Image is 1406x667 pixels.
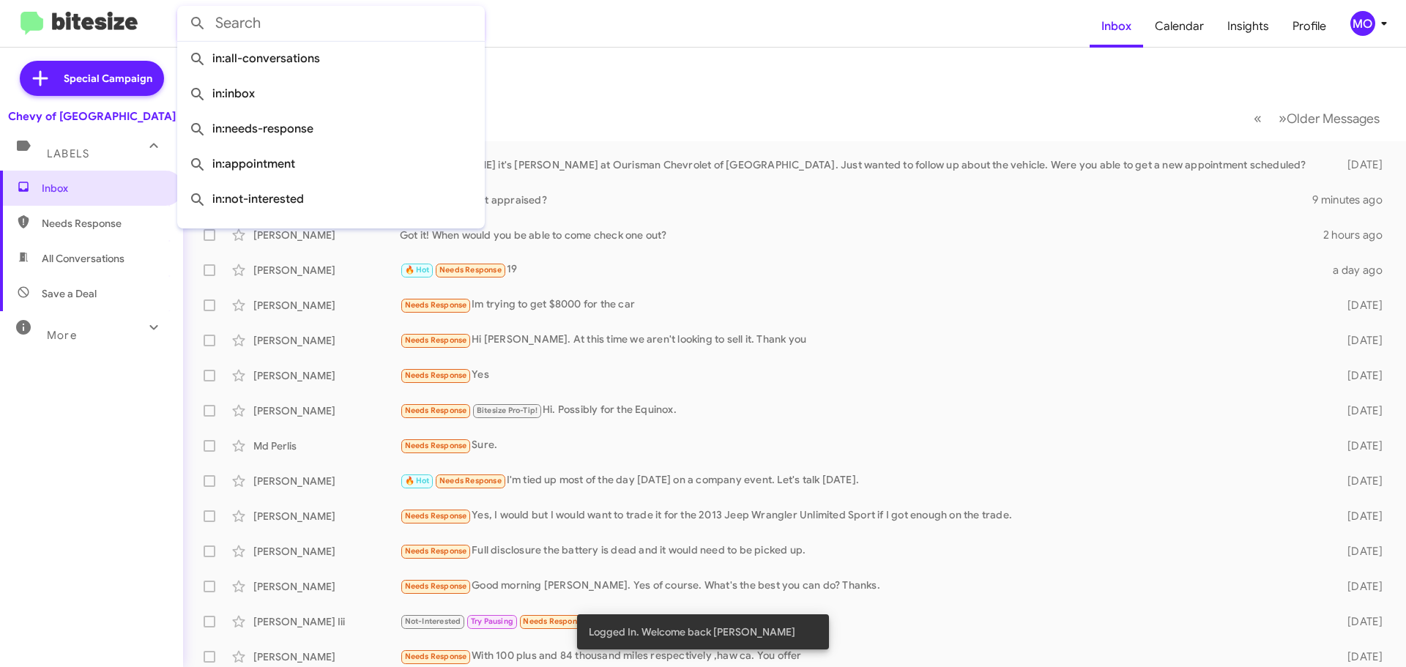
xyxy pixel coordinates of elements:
div: [DATE] [1324,474,1394,488]
div: [DATE] [1324,614,1394,629]
button: Next [1270,103,1388,133]
span: Needs Response [405,511,467,521]
div: [DATE] [1324,298,1394,313]
span: in:sold-verified [189,217,473,252]
span: Needs Response [405,406,467,415]
a: Profile [1281,5,1338,48]
span: More [47,329,77,342]
span: « [1254,109,1262,127]
div: 2 hours ago [1323,228,1394,242]
div: [PERSON_NAME] [253,649,400,664]
div: Im trying to get $8000 for the car [400,297,1324,313]
div: [PERSON_NAME] [253,509,400,523]
div: [DATE] [1324,368,1394,383]
div: [DATE] [1324,157,1394,172]
div: [DATE] [1324,439,1394,453]
div: Got it! When would you be able to come check one out? [400,228,1323,242]
div: [PERSON_NAME] [253,368,400,383]
div: [PERSON_NAME] [253,298,400,313]
span: » [1279,109,1287,127]
span: Save a Deal [42,286,97,301]
span: Needs Response [523,616,585,626]
span: Needs Response [405,581,467,591]
button: MO [1338,11,1390,36]
div: Md Perlis [253,439,400,453]
a: Special Campaign [20,61,164,96]
div: [PERSON_NAME] [253,403,400,418]
span: All Conversations [42,251,124,266]
div: Hi [PERSON_NAME]. At this time we aren't looking to sell it. Thank you [400,332,1324,349]
a: Calendar [1143,5,1216,48]
div: [PERSON_NAME] [253,544,400,559]
span: Needs Response [439,265,502,275]
div: Hi. Possibly for the Equinox. [400,402,1324,419]
nav: Page navigation example [1246,103,1388,133]
div: Have you gotten it appraised? [400,193,1312,207]
div: [DATE] [1324,579,1394,594]
span: Needs Response [405,441,467,450]
span: in:appointment [189,146,473,182]
div: I'm tied up most of the day [DATE] on a company event. Let's talk [DATE]. [400,472,1324,489]
div: [DATE] [1324,403,1394,418]
div: Yes, I would but I would want to trade it for the 2013 Jeep Wrangler Unlimited Sport if I got eno... [400,507,1324,524]
div: Sure. [400,437,1324,454]
div: Yes [400,367,1324,384]
span: Needs Response [405,546,467,556]
span: Labels [47,147,89,160]
span: Needs Response [405,335,467,345]
div: a day ago [1324,263,1394,277]
span: Needs Response [405,300,467,310]
div: Hi [PERSON_NAME] it's [PERSON_NAME] at Ourisman Chevrolet of [GEOGRAPHIC_DATA]. Just wanted to fo... [400,157,1324,172]
span: 🔥 Hot [405,265,430,275]
span: in:needs-response [189,111,473,146]
input: Search [177,6,485,41]
div: [DATE] [1324,333,1394,348]
div: Chevy of [GEOGRAPHIC_DATA] [8,109,176,124]
div: 9 minutes ago [1312,193,1394,207]
span: 🔥 Hot [405,476,430,485]
div: Good morning [PERSON_NAME]. Yes of course. What's the best you can do? Thanks. [400,578,1324,595]
span: Bitesize Pro-Tip! [477,406,538,415]
div: [PERSON_NAME] [253,263,400,277]
div: Full disclosure the battery is dead and it would need to be picked up. [400,543,1324,559]
span: Not-Interested [405,616,461,626]
div: With 100 plus and 84 thousand miles respectively ,haw ca. You offer [400,648,1324,665]
span: Inbox [42,181,166,195]
div: [DATE] [1324,509,1394,523]
span: Needs Response [405,652,467,661]
div: I will check genius this week [400,613,1324,630]
button: Previous [1245,103,1271,133]
span: in:inbox [189,76,473,111]
span: Needs Response [405,370,467,380]
div: [PERSON_NAME] [253,228,400,242]
span: Older Messages [1287,111,1380,127]
span: Special Campaign [64,71,152,86]
span: in:all-conversations [189,41,473,76]
span: in:not-interested [189,182,473,217]
div: 19 [400,261,1324,278]
a: Inbox [1090,5,1143,48]
span: Try Pausing [471,616,513,626]
div: [PERSON_NAME] [253,474,400,488]
a: Insights [1216,5,1281,48]
div: [DATE] [1324,649,1394,664]
span: Needs Response [42,216,166,231]
div: [PERSON_NAME] Iii [253,614,400,629]
span: Needs Response [439,476,502,485]
div: [DATE] [1324,544,1394,559]
div: [PERSON_NAME] [253,333,400,348]
div: [PERSON_NAME] [253,579,400,594]
span: Logged In. Welcome back [PERSON_NAME] [589,625,795,639]
div: MO [1350,11,1375,36]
